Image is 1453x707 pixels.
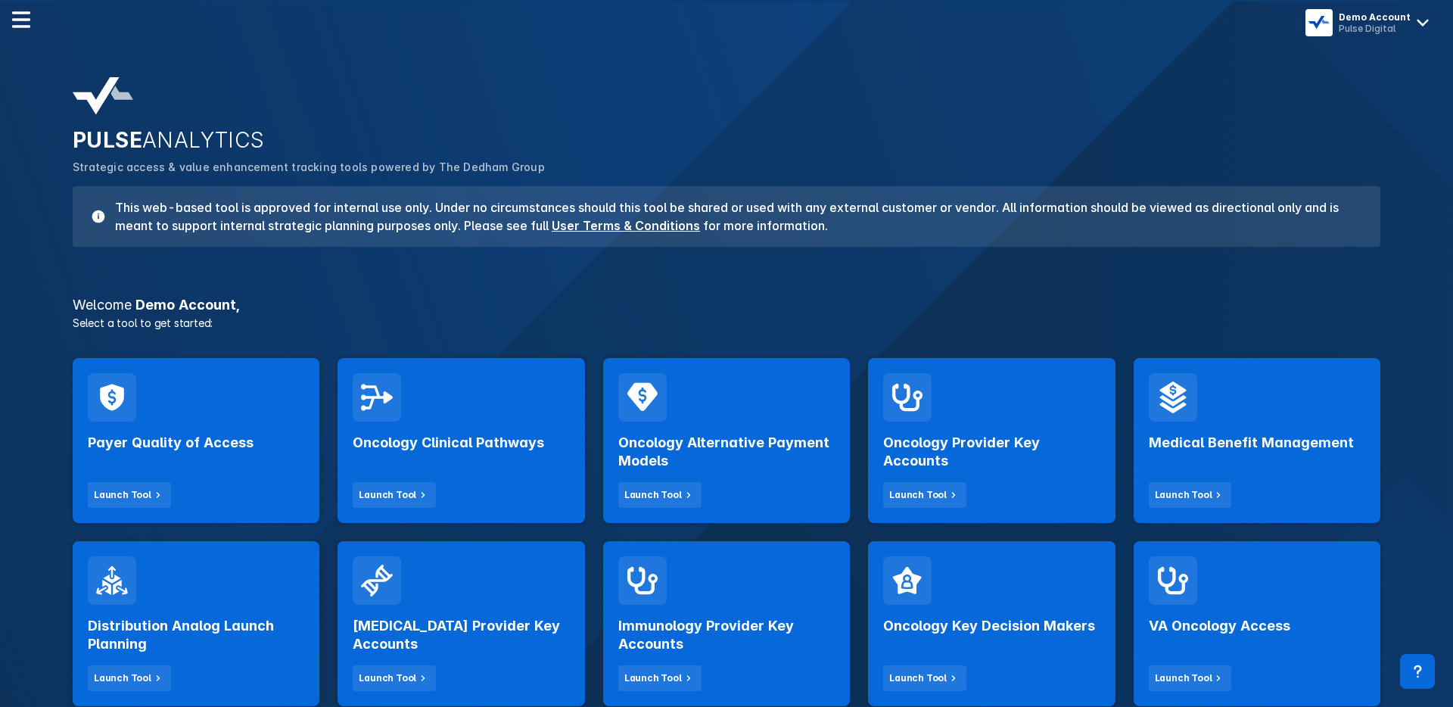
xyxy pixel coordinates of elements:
[94,488,151,502] div: Launch Tool
[868,541,1115,706] a: Oncology Key Decision MakersLaunch Tool
[883,617,1095,635] h2: Oncology Key Decision Makers
[883,665,966,691] button: Launch Tool
[73,127,1380,153] h2: PULSE
[624,488,682,502] div: Launch Tool
[603,541,850,706] a: Immunology Provider Key AccountsLaunch Tool
[1134,541,1380,706] a: VA Oncology AccessLaunch Tool
[338,541,584,706] a: [MEDICAL_DATA] Provider Key AccountsLaunch Tool
[618,665,702,691] button: Launch Tool
[73,297,132,313] span: Welcome
[353,665,436,691] button: Launch Tool
[64,298,1389,312] h3: Demo Account ,
[1134,358,1380,523] a: Medical Benefit ManagementLaunch Tool
[359,488,416,502] div: Launch Tool
[73,159,1380,176] p: Strategic access & value enhancement tracking tools powered by The Dedham Group
[1155,671,1212,685] div: Launch Tool
[73,541,319,706] a: Distribution Analog Launch PlanningLaunch Tool
[359,671,416,685] div: Launch Tool
[618,482,702,508] button: Launch Tool
[88,434,254,452] h2: Payer Quality of Access
[1339,11,1411,23] div: Demo Account
[1149,482,1232,508] button: Launch Tool
[1155,488,1212,502] div: Launch Tool
[73,77,133,115] img: pulse-analytics-logo
[73,358,319,523] a: Payer Quality of AccessLaunch Tool
[353,482,436,508] button: Launch Tool
[353,434,544,452] h2: Oncology Clinical Pathways
[624,671,682,685] div: Launch Tool
[94,671,151,685] div: Launch Tool
[88,665,171,691] button: Launch Tool
[618,617,835,653] h2: Immunology Provider Key Accounts
[12,11,30,29] img: menu--horizontal.svg
[1308,12,1330,33] img: menu button
[603,358,850,523] a: Oncology Alternative Payment ModelsLaunch Tool
[106,198,1362,235] h3: This web-based tool is approved for internal use only. Under no circumstances should this tool be...
[88,617,304,653] h2: Distribution Analog Launch Planning
[868,358,1115,523] a: Oncology Provider Key AccountsLaunch Tool
[64,315,1389,331] p: Select a tool to get started:
[883,482,966,508] button: Launch Tool
[88,482,171,508] button: Launch Tool
[1149,617,1290,635] h2: VA Oncology Access
[1400,654,1435,689] div: Contact Support
[889,488,947,502] div: Launch Tool
[883,434,1100,470] h2: Oncology Provider Key Accounts
[1149,434,1354,452] h2: Medical Benefit Management
[142,127,265,153] span: ANALYTICS
[618,434,835,470] h2: Oncology Alternative Payment Models
[1149,665,1232,691] button: Launch Tool
[552,218,700,233] a: User Terms & Conditions
[338,358,584,523] a: Oncology Clinical PathwaysLaunch Tool
[889,671,947,685] div: Launch Tool
[353,617,569,653] h2: [MEDICAL_DATA] Provider Key Accounts
[1339,23,1411,34] div: Pulse Digital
